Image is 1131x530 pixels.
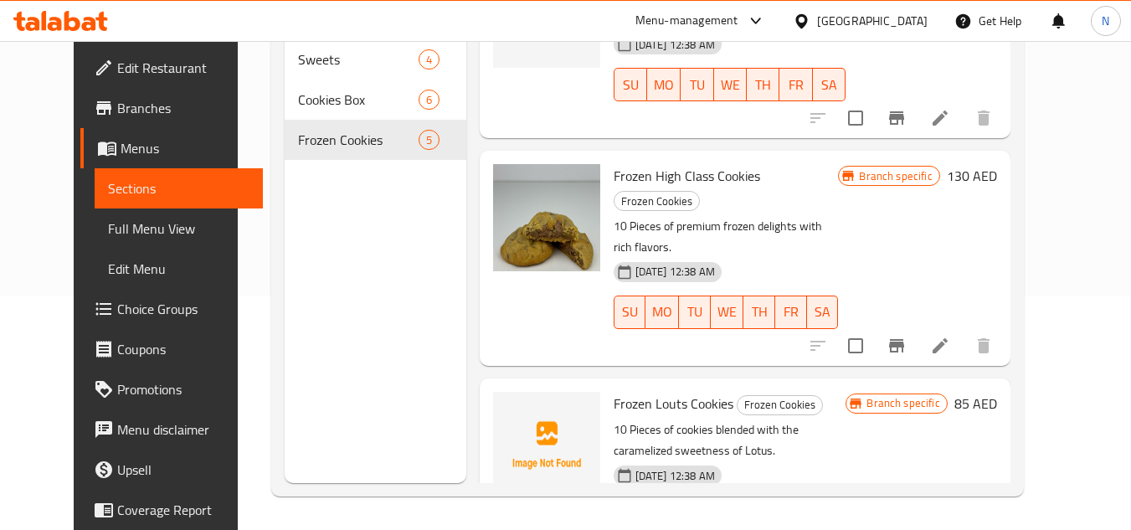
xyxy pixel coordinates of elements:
[614,216,839,258] p: 10 Pieces of premium frozen delights with rich flavors.
[782,300,800,324] span: FR
[964,98,1004,138] button: delete
[121,138,249,158] span: Menus
[117,299,249,319] span: Choice Groups
[108,178,249,198] span: Sections
[654,73,674,97] span: MO
[750,300,769,324] span: TH
[117,339,249,359] span: Coupons
[738,395,822,414] span: Frozen Cookies
[419,130,440,150] div: items
[614,163,760,188] span: Frozen High Class Cookies
[737,395,823,415] div: Frozen Cookies
[779,68,812,101] button: FR
[635,11,738,31] div: Menu-management
[80,289,263,329] a: Choice Groups
[629,264,722,280] span: [DATE] 12:38 AM
[964,326,1004,366] button: delete
[298,49,419,69] span: Sweets
[717,300,737,324] span: WE
[786,73,805,97] span: FR
[621,300,640,324] span: SU
[721,73,740,97] span: WE
[493,164,600,271] img: Frozen High Class Cookies
[747,68,779,101] button: TH
[681,68,713,101] button: TU
[285,80,466,120] div: Cookies Box6
[80,48,263,88] a: Edit Restaurant
[645,296,679,329] button: MO
[652,300,672,324] span: MO
[629,468,722,484] span: [DATE] 12:38 AM
[807,296,839,329] button: SA
[714,68,747,101] button: WE
[419,90,440,110] div: items
[80,329,263,369] a: Coupons
[419,92,439,108] span: 6
[298,130,419,150] span: Frozen Cookies
[108,219,249,239] span: Full Menu View
[621,73,640,97] span: SU
[117,58,249,78] span: Edit Restaurant
[80,369,263,409] a: Promotions
[614,68,647,101] button: SU
[117,500,249,520] span: Coverage Report
[711,296,743,329] button: WE
[419,132,439,148] span: 5
[117,460,249,480] span: Upsell
[838,100,873,136] span: Select to update
[614,391,733,416] span: Frozen Louts Cookies
[285,39,466,80] div: Sweets4
[419,52,439,68] span: 4
[687,73,707,97] span: TU
[95,208,263,249] a: Full Menu View
[743,296,775,329] button: TH
[947,164,997,188] h6: 130 AED
[930,336,950,356] a: Edit menu item
[614,192,699,211] span: Frozen Cookies
[930,108,950,128] a: Edit menu item
[108,259,249,279] span: Edit Menu
[775,296,807,329] button: FR
[493,392,600,499] img: Frozen Louts Cookies
[614,419,846,461] p: 10 Pieces of cookies blended with the caramelized sweetness of Lotus.
[877,98,917,138] button: Branch-specific-item
[647,68,681,101] button: MO
[614,296,646,329] button: SU
[838,328,873,363] span: Select to update
[117,98,249,118] span: Branches
[95,168,263,208] a: Sections
[820,73,839,97] span: SA
[813,68,846,101] button: SA
[285,120,466,160] div: Frozen Cookies5
[1102,12,1109,30] span: N
[117,419,249,440] span: Menu disclaimer
[877,326,917,366] button: Branch-specific-item
[80,88,263,128] a: Branches
[753,73,773,97] span: TH
[852,168,938,184] span: Branch specific
[860,395,946,411] span: Branch specific
[298,90,419,110] span: Cookies Box
[117,379,249,399] span: Promotions
[80,490,263,530] a: Coverage Report
[629,37,722,53] span: [DATE] 12:38 AM
[80,128,263,168] a: Menus
[679,296,711,329] button: TU
[954,392,997,415] h6: 85 AED
[686,300,704,324] span: TU
[817,12,928,30] div: [GEOGRAPHIC_DATA]
[814,300,832,324] span: SA
[95,249,263,289] a: Edit Menu
[80,450,263,490] a: Upsell
[80,409,263,450] a: Menu disclaimer
[285,33,466,167] nav: Menu sections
